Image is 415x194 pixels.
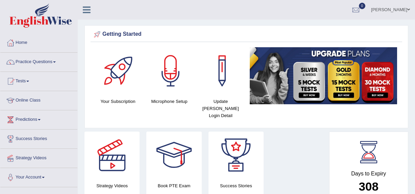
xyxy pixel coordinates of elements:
a: Predictions [0,110,77,127]
img: small5.jpg [250,47,397,104]
a: Home [0,33,77,50]
div: Getting Started [92,29,400,39]
h4: Strategy Videos [84,182,140,189]
a: Online Class [0,91,77,108]
a: Strategy Videos [0,149,77,166]
h4: Microphone Setup [147,98,192,105]
a: Your Account [0,168,77,185]
h4: Success Stories [209,182,264,189]
b: 308 [359,180,379,193]
a: Practice Questions [0,53,77,70]
h4: Update [PERSON_NAME] Login Detail [198,98,243,119]
h4: Book PTE Exam [146,182,201,189]
h4: Your Subscription [96,98,140,105]
a: Tests [0,72,77,89]
span: 0 [359,3,366,9]
a: Success Stories [0,130,77,146]
h4: Days to Expiry [337,171,401,177]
